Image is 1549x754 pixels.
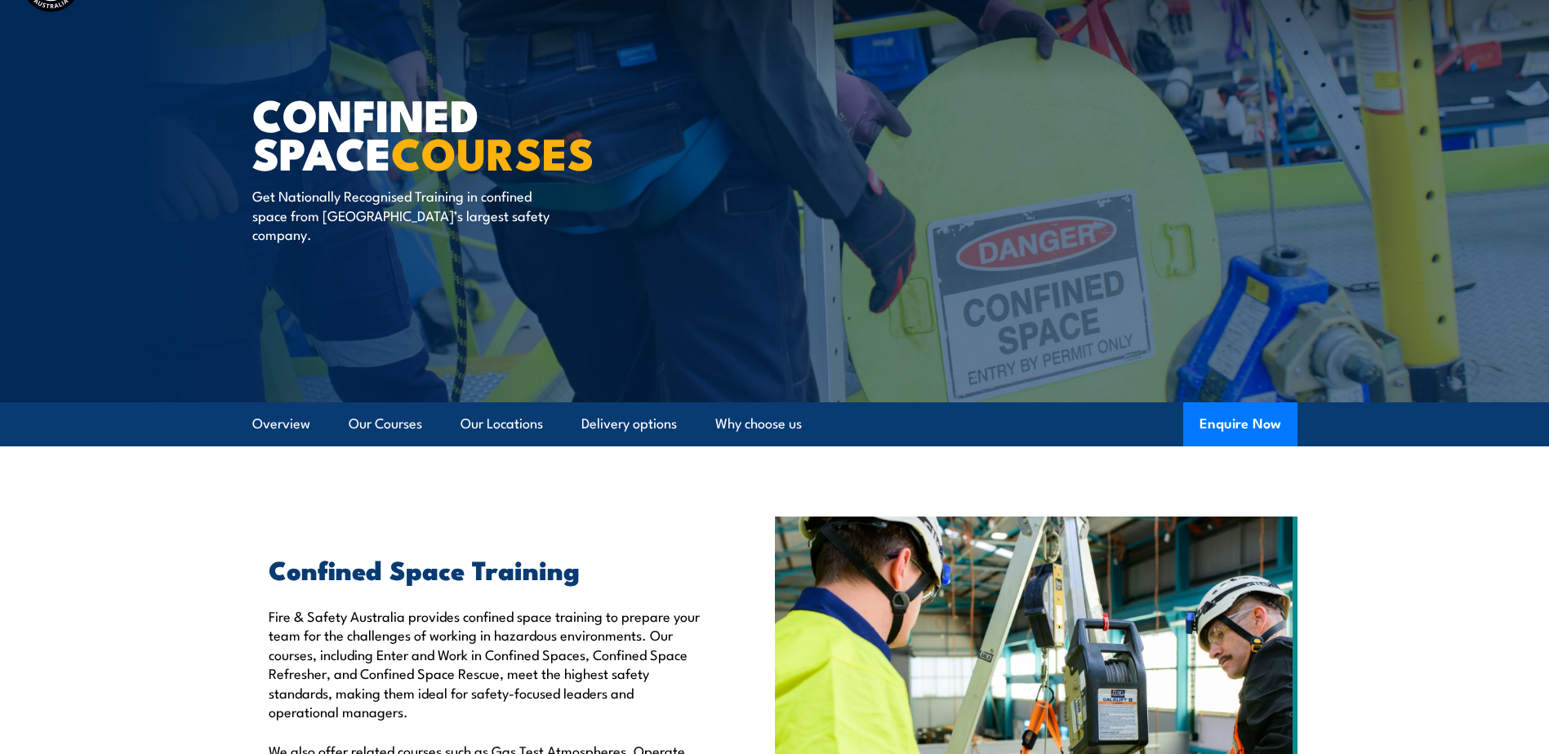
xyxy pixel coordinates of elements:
[581,402,677,446] a: Delivery options
[715,402,802,446] a: Why choose us
[461,402,543,446] a: Our Locations
[391,118,594,185] strong: COURSES
[252,95,656,171] h1: Confined Space
[252,402,310,446] a: Overview
[269,606,700,721] p: Fire & Safety Australia provides confined space training to prepare your team for the challenges ...
[269,557,700,580] h2: Confined Space Training
[252,186,550,243] p: Get Nationally Recognised Training in confined space from [GEOGRAPHIC_DATA]’s largest safety comp...
[1183,402,1298,446] button: Enquire Now
[349,402,422,446] a: Our Courses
